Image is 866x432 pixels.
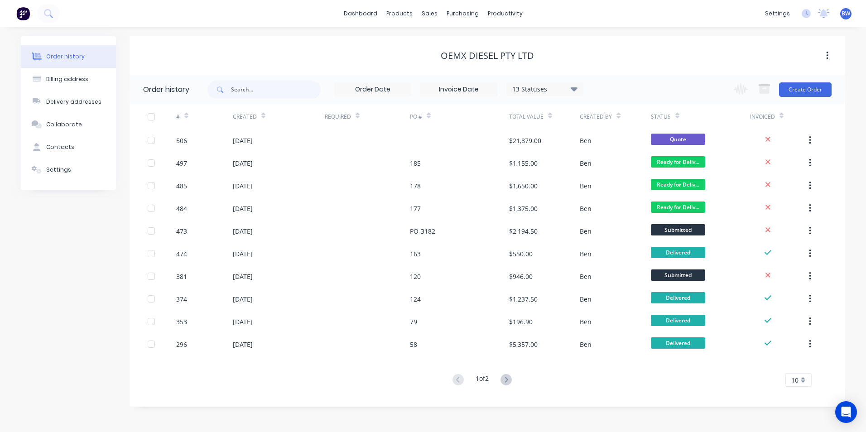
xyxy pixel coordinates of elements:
[233,272,253,281] div: [DATE]
[509,158,538,168] div: $1,155.00
[750,113,775,121] div: Invoiced
[651,156,705,168] span: Ready for Deliv...
[233,226,253,236] div: [DATE]
[410,272,421,281] div: 120
[651,113,671,121] div: Status
[46,166,71,174] div: Settings
[509,104,580,129] div: Total Value
[507,84,583,94] div: 13 Statuses
[509,272,533,281] div: $946.00
[842,10,850,18] span: BW
[143,84,189,95] div: Order history
[509,317,533,326] div: $196.90
[651,292,705,303] span: Delivered
[21,113,116,136] button: Collaborate
[651,269,705,281] span: Submitted
[176,249,187,259] div: 474
[580,249,592,259] div: Ben
[651,134,705,145] span: Quote
[410,249,421,259] div: 163
[176,340,187,349] div: 296
[580,340,592,349] div: Ben
[176,204,187,213] div: 484
[410,204,421,213] div: 177
[441,50,534,61] div: OEMX Diesel Pty Ltd
[382,7,417,20] div: products
[233,181,253,191] div: [DATE]
[21,68,116,91] button: Billing address
[176,272,187,281] div: 381
[176,104,233,129] div: #
[46,75,88,83] div: Billing address
[651,224,705,235] span: Submitted
[21,45,116,68] button: Order history
[580,113,612,121] div: Created By
[651,104,750,129] div: Status
[233,158,253,168] div: [DATE]
[410,340,417,349] div: 58
[410,158,421,168] div: 185
[231,81,321,99] input: Search...
[580,272,592,281] div: Ben
[580,226,592,236] div: Ben
[835,401,857,423] div: Open Intercom Messenger
[46,143,74,151] div: Contacts
[233,104,325,129] div: Created
[325,113,351,121] div: Required
[233,249,253,259] div: [DATE]
[176,294,187,304] div: 374
[410,104,509,129] div: PO #
[580,294,592,304] div: Ben
[509,204,538,213] div: $1,375.00
[509,249,533,259] div: $550.00
[483,7,527,20] div: productivity
[651,315,705,326] span: Delivered
[335,83,411,96] input: Order Date
[410,226,435,236] div: PO-3182
[339,7,382,20] a: dashboard
[410,294,421,304] div: 124
[176,317,187,326] div: 353
[233,294,253,304] div: [DATE]
[21,158,116,181] button: Settings
[651,247,705,258] span: Delivered
[651,337,705,349] span: Delivered
[791,375,799,385] span: 10
[580,158,592,168] div: Ben
[46,120,82,129] div: Collaborate
[509,181,538,191] div: $1,650.00
[233,317,253,326] div: [DATE]
[233,136,253,145] div: [DATE]
[750,104,807,129] div: Invoiced
[233,113,257,121] div: Created
[509,136,541,145] div: $21,879.00
[651,179,705,190] span: Ready for Deliv...
[176,136,187,145] div: 506
[760,7,794,20] div: settings
[16,7,30,20] img: Factory
[410,113,422,121] div: PO #
[580,104,650,129] div: Created By
[509,294,538,304] div: $1,237.50
[580,204,592,213] div: Ben
[21,136,116,158] button: Contacts
[651,202,705,213] span: Ready for Deliv...
[442,7,483,20] div: purchasing
[325,104,410,129] div: Required
[779,82,832,97] button: Create Order
[176,113,180,121] div: #
[410,181,421,191] div: 178
[176,181,187,191] div: 485
[580,317,592,326] div: Ben
[21,91,116,113] button: Delivery addresses
[509,113,544,121] div: Total Value
[176,158,187,168] div: 497
[580,181,592,191] div: Ben
[580,136,592,145] div: Ben
[233,340,253,349] div: [DATE]
[421,83,497,96] input: Invoice Date
[476,374,489,387] div: 1 of 2
[233,204,253,213] div: [DATE]
[417,7,442,20] div: sales
[509,226,538,236] div: $2,194.50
